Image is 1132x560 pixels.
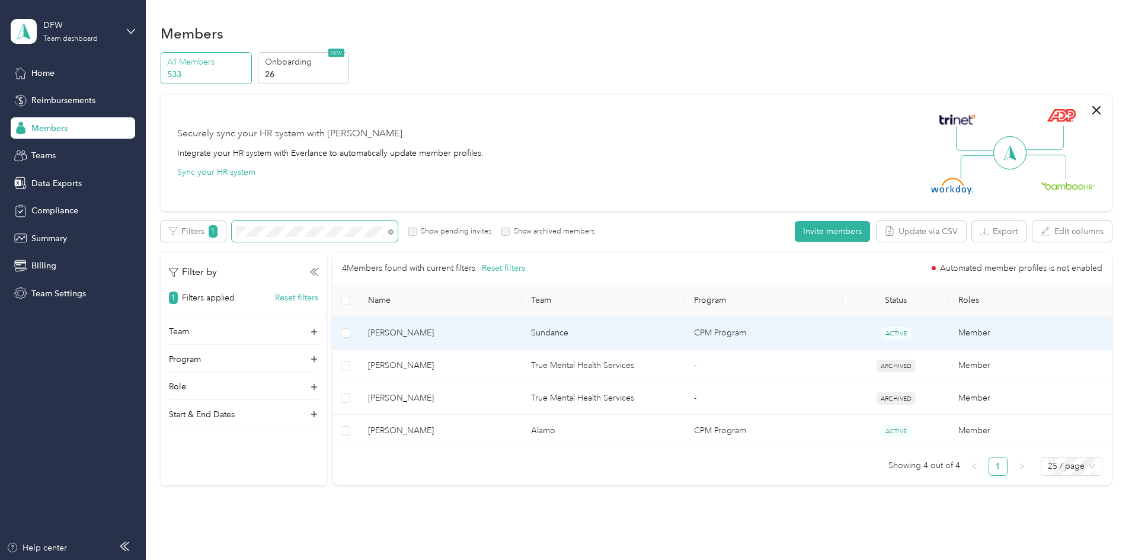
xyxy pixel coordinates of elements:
[1041,181,1095,190] img: BambooHR
[1022,126,1064,151] img: Line Right Up
[1032,221,1112,242] button: Edit columns
[31,67,55,79] span: Home
[522,317,685,350] td: Sundance
[1018,463,1025,470] span: right
[972,221,1026,242] button: Export
[169,353,201,366] p: Program
[359,284,522,317] th: Name
[161,221,226,242] button: Filters1
[877,392,916,405] span: ARCHIVED
[881,425,911,437] span: ACTIVE
[931,178,973,194] img: Workday
[177,166,255,178] button: Sync your HR system
[31,260,56,272] span: Billing
[275,292,318,304] button: Reset filters
[989,457,1008,476] li: 1
[877,221,966,242] button: Update via CSV
[368,327,512,340] span: [PERSON_NAME]
[169,292,178,304] span: 1
[368,295,512,305] span: Name
[177,147,484,159] div: Integrate your HR system with Everlance to automatically update member profiles.
[949,415,1112,447] td: Member
[31,94,95,107] span: Reimbursements
[877,360,916,372] span: ARCHIVED
[167,56,248,68] p: All Members
[209,225,218,238] span: 1
[31,204,78,217] span: Compliance
[685,284,843,317] th: Program
[956,126,997,151] img: Line Left Up
[31,177,82,190] span: Data Exports
[182,292,235,304] p: Filters applied
[940,264,1102,273] span: Automated member profiles is not enabled
[417,226,491,237] label: Show pending invites
[1041,457,1102,476] div: Page Size
[368,359,512,372] span: [PERSON_NAME]
[161,27,223,40] h1: Members
[522,382,685,415] td: True Mental Health Services
[31,149,56,162] span: Teams
[949,317,1112,350] td: Member
[31,122,68,135] span: Members
[685,382,843,415] td: -
[359,382,522,415] td: Brandy Lewis
[265,56,346,68] p: Onboarding
[1048,457,1095,475] span: 25 / page
[965,457,984,476] button: left
[949,350,1112,382] td: Member
[881,327,911,340] span: ACTIVE
[522,415,685,447] td: Alamo
[1012,457,1031,476] li: Next Page
[359,415,522,447] td: Brandon Figueroa
[169,325,189,338] p: Team
[685,415,843,447] td: CPM Program
[342,262,475,275] p: 4 Members found with current filters
[510,226,594,237] label: Show archived members
[482,262,525,275] button: Reset filters
[368,424,512,437] span: [PERSON_NAME]
[1066,494,1132,560] iframe: Everlance-gr Chat Button Frame
[265,68,346,81] p: 26
[31,287,86,300] span: Team Settings
[949,382,1112,415] td: Member
[685,350,843,382] td: -
[795,221,870,242] button: Invite members
[177,127,402,141] div: Securely sync your HR system with [PERSON_NAME]
[971,463,978,470] span: left
[43,19,117,31] div: DFW
[169,380,186,393] p: Role
[31,232,67,245] span: Summary
[43,36,98,43] div: Team dashboard
[949,284,1112,317] th: Roles
[960,155,1002,179] img: Line Left Down
[989,457,1007,475] a: 1
[169,265,217,280] p: Filter by
[1012,457,1031,476] button: right
[1025,155,1066,180] img: Line Right Down
[888,457,960,475] span: Showing 4 out of 4
[167,68,248,81] p: 533
[169,408,235,421] p: Start & End Dates
[936,111,978,128] img: Trinet
[522,350,685,382] td: True Mental Health Services
[359,317,522,350] td: Branden McCary
[7,542,67,554] button: Help center
[328,49,344,57] span: NEW
[359,350,522,382] td: Brandon Shoup
[965,457,984,476] li: Previous Page
[843,284,948,317] th: Status
[368,392,512,405] span: [PERSON_NAME]
[522,284,685,317] th: Team
[685,317,843,350] td: CPM Program
[1047,108,1076,122] img: ADP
